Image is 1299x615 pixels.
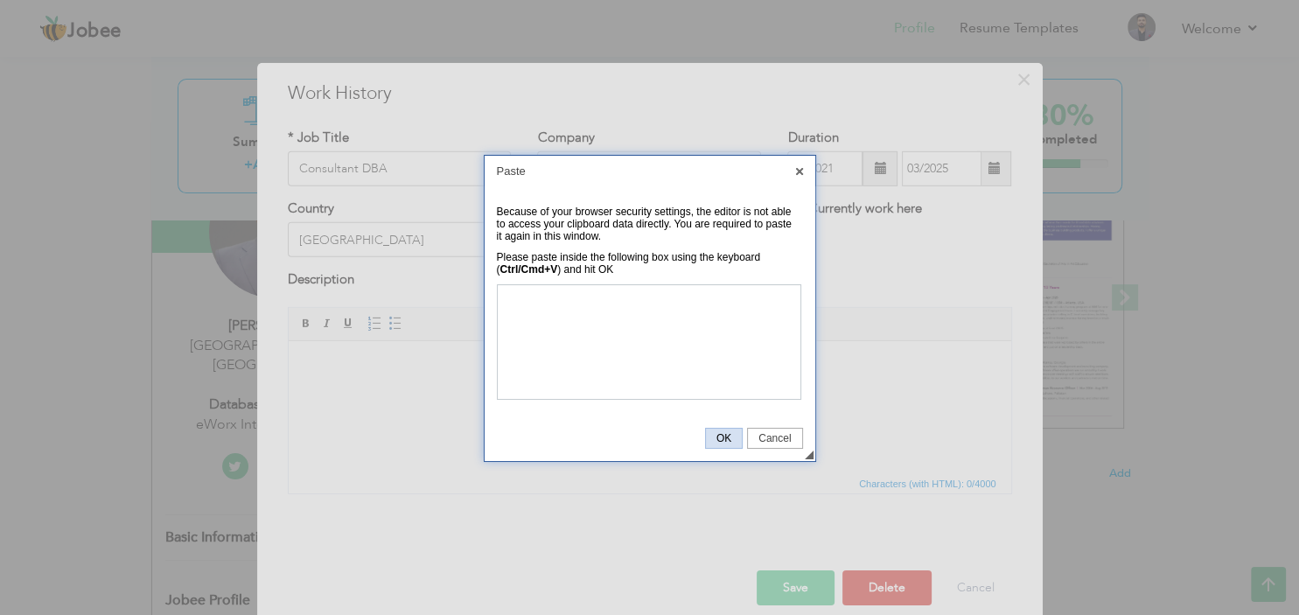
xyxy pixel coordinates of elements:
[485,156,815,186] div: Paste
[497,251,794,276] div: Please paste inside the following box using the keyboard ( ) and hit OK
[497,284,801,400] iframe: Paste Area
[705,428,743,449] a: OK
[748,432,801,444] span: Cancel
[747,428,802,449] a: Cancel
[792,164,807,179] a: Close
[497,206,794,242] div: Because of your browser security settings, the editor is not able to access your clipboard data d...
[805,451,814,459] div: Resize
[706,432,742,444] span: OK
[500,263,558,276] strong: Ctrl/Cmd+V
[497,201,803,407] div: General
